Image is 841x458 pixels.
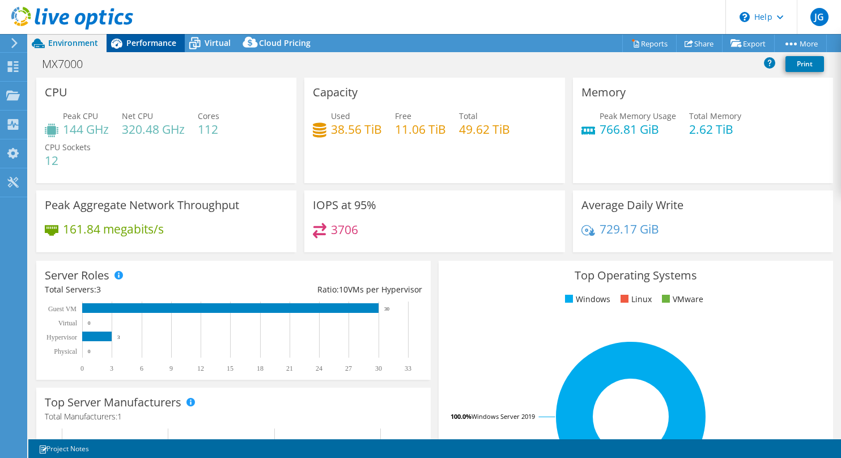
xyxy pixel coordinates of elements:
[88,320,91,326] text: 0
[117,411,122,422] span: 1
[562,293,610,306] li: Windows
[689,123,741,135] h4: 2.62 TiB
[63,111,98,121] span: Peak CPU
[689,111,741,121] span: Total Memory
[384,306,390,312] text: 30
[45,199,239,211] h3: Peak Aggregate Network Throughput
[45,269,109,282] h3: Server Roles
[45,283,233,296] div: Total Servers:
[45,142,91,152] span: CPU Sockets
[676,35,723,52] a: Share
[122,123,185,135] h4: 320.48 GHz
[600,223,659,235] h4: 729.17 GiB
[600,111,676,121] span: Peak Memory Usage
[63,123,109,135] h4: 144 GHz
[110,364,113,372] text: 3
[316,364,322,372] text: 24
[45,396,181,409] h3: Top Server Manufacturers
[198,123,219,135] h4: 112
[459,123,510,135] h4: 49.62 TiB
[233,283,422,296] div: Ratio: VMs per Hypervisor
[740,12,750,22] svg: \n
[48,37,98,48] span: Environment
[581,86,626,99] h3: Memory
[447,269,825,282] h3: Top Operating Systems
[257,364,264,372] text: 18
[331,111,350,121] span: Used
[140,364,143,372] text: 6
[331,223,358,236] h4: 3706
[259,37,311,48] span: Cloud Pricing
[313,199,376,211] h3: IOPS at 95%
[313,86,358,99] h3: Capacity
[345,364,352,372] text: 27
[581,199,683,211] h3: Average Daily Write
[197,364,204,372] text: 12
[63,223,164,235] h4: 161.84 megabits/s
[472,412,535,421] tspan: Windows Server 2019
[395,123,446,135] h4: 11.06 TiB
[339,284,348,295] span: 10
[198,111,219,121] span: Cores
[622,35,677,52] a: Reports
[722,35,775,52] a: Export
[659,293,703,306] li: VMware
[117,334,120,340] text: 3
[48,305,77,313] text: Guest VM
[169,364,173,372] text: 9
[45,154,91,167] h4: 12
[600,123,676,135] h4: 766.81 GiB
[810,8,829,26] span: JG
[45,86,67,99] h3: CPU
[88,349,91,354] text: 0
[227,364,233,372] text: 15
[331,123,382,135] h4: 38.56 TiB
[286,364,293,372] text: 21
[96,284,101,295] span: 3
[46,333,77,341] text: Hypervisor
[375,364,382,372] text: 30
[37,58,100,70] h1: MX7000
[122,111,153,121] span: Net CPU
[405,364,411,372] text: 33
[126,37,176,48] span: Performance
[31,442,97,456] a: Project Notes
[774,35,827,52] a: More
[395,111,411,121] span: Free
[459,111,478,121] span: Total
[80,364,84,372] text: 0
[451,412,472,421] tspan: 100.0%
[785,56,824,72] a: Print
[45,410,422,423] h4: Total Manufacturers:
[54,347,77,355] text: Physical
[58,319,78,327] text: Virtual
[205,37,231,48] span: Virtual
[618,293,652,306] li: Linux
